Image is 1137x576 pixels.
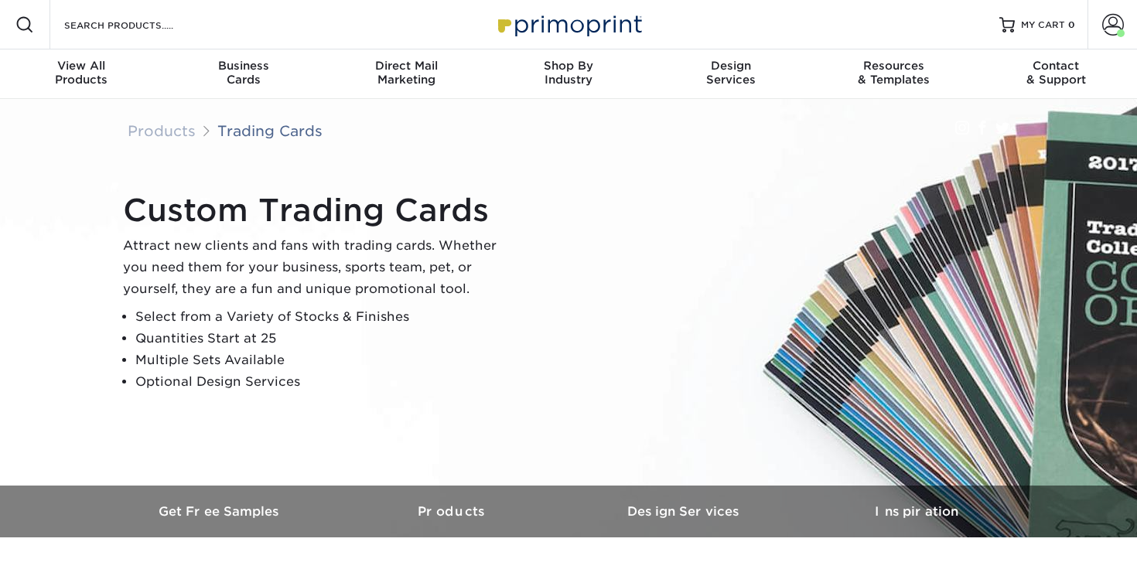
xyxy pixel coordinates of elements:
span: Shop By [487,59,650,73]
span: 0 [1068,19,1075,30]
span: Resources [812,59,975,73]
span: Design [650,59,812,73]
span: MY CART [1021,19,1065,32]
div: & Templates [812,59,975,87]
a: Shop ByIndustry [487,49,650,99]
a: Resources& Templates [812,49,975,99]
img: Primoprint [491,8,646,41]
a: Design Services [568,486,801,537]
a: Contact& Support [975,49,1137,99]
li: Multiple Sets Available [135,349,510,371]
input: SEARCH PRODUCTS..... [63,15,213,34]
li: Optional Design Services [135,371,510,393]
h3: Get Free Samples [104,504,336,519]
a: BusinessCards [162,49,325,99]
a: Trading Cards [217,122,323,139]
h3: Inspiration [801,504,1033,519]
a: Products [336,486,568,537]
span: Direct Mail [325,59,487,73]
li: Select from a Variety of Stocks & Finishes [135,306,510,328]
a: DesignServices [650,49,812,99]
h1: Custom Trading Cards [123,192,510,229]
div: & Support [975,59,1137,87]
h3: Products [336,504,568,519]
span: Contact [975,59,1137,73]
div: Services [650,59,812,87]
span: Business [162,59,325,73]
h3: Design Services [568,504,801,519]
div: Cards [162,59,325,87]
a: Direct MailMarketing [325,49,487,99]
li: Quantities Start at 25 [135,328,510,349]
a: Get Free Samples [104,486,336,537]
a: Products [128,122,196,139]
p: Attract new clients and fans with trading cards. Whether you need them for your business, sports ... [123,235,510,300]
a: Inspiration [801,486,1033,537]
div: Industry [487,59,650,87]
div: Marketing [325,59,487,87]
